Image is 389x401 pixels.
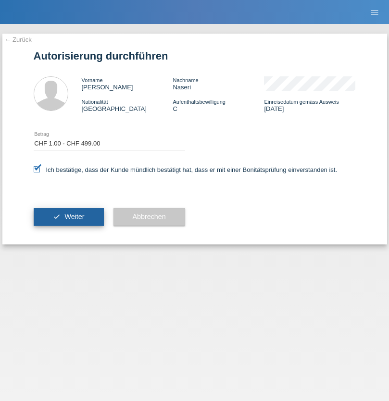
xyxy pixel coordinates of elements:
[133,213,166,220] span: Abbrechen
[82,77,103,83] span: Vorname
[34,50,356,62] h1: Autorisierung durchführen
[173,77,198,83] span: Nachname
[64,213,84,220] span: Weiter
[113,208,185,226] button: Abbrechen
[53,213,61,220] i: check
[370,8,379,17] i: menu
[82,98,173,112] div: [GEOGRAPHIC_DATA]
[264,98,355,112] div: [DATE]
[5,36,32,43] a: ← Zurück
[34,166,338,173] label: Ich bestätige, dass der Kunde mündlich bestätigt hat, dass er mit einer Bonitätsprüfung einversta...
[34,208,104,226] button: check Weiter
[173,98,264,112] div: C
[82,76,173,91] div: [PERSON_NAME]
[264,99,339,105] span: Einreisedatum gemäss Ausweis
[173,76,264,91] div: Naseri
[365,9,384,15] a: menu
[82,99,108,105] span: Nationalität
[173,99,225,105] span: Aufenthaltsbewilligung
